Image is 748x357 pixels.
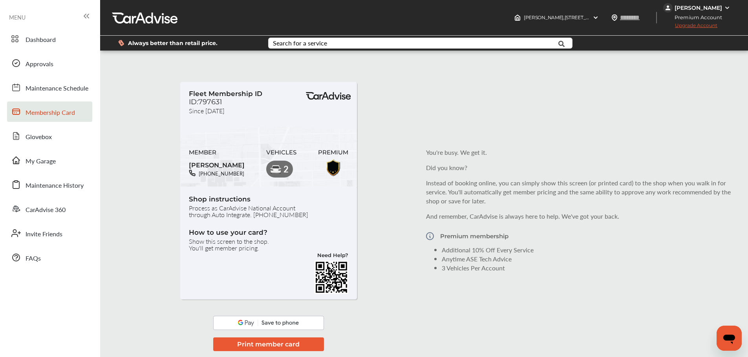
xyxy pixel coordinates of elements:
[426,148,733,157] p: You're busy. We get it.
[26,59,53,69] span: Approvals
[7,223,92,243] a: Invite Friends
[717,326,742,351] iframe: Button to launch messaging window
[189,149,245,156] span: MEMBER
[189,205,348,218] span: Process as CarAdvise National Account through Auto Integrate. [PHONE_NUMBER]
[426,227,434,245] img: Vector.a173687b.svg
[189,228,348,238] span: How to use your card?
[426,163,733,172] p: Did you know?
[664,13,728,22] span: Premium Account
[656,12,657,24] img: header-divider.bc55588e.svg
[7,174,92,195] a: Maintenance History
[7,126,92,146] a: Glovebox
[426,212,733,221] p: And remember, CarAdvise is always here to help. We've got your back.
[189,106,225,113] span: Since [DATE]
[593,14,599,21] img: header-down-arrow.9dd2ce7d.svg
[189,238,348,245] span: Show this screen to the shop.
[26,205,66,215] span: CarAdvise 360
[442,254,733,263] li: Anytime ASE Tech Advice
[514,14,521,21] img: header-home-logo.8d720a4f.svg
[189,195,348,205] span: Shop instructions
[7,199,92,219] a: CarAdvise 360
[663,22,717,32] span: Upgrade Account
[189,90,262,98] span: Fleet Membership ID
[118,40,124,46] img: dollor_label_vector.a70140d1.svg
[213,316,324,330] img: googlePay.a08318fe.svg
[26,156,56,167] span: My Garage
[315,261,348,294] img: validBarcode.04db607d403785ac2641.png
[440,233,508,239] p: Premium membership
[26,229,62,239] span: Invite Friends
[7,101,92,122] a: Membership Card
[7,247,92,268] a: FAQs
[524,14,684,20] span: [PERSON_NAME] , [STREET_ADDRESS] [GEOGRAPHIC_DATA] , OR 97214
[189,159,245,170] span: [PERSON_NAME]
[283,164,289,174] span: 2
[189,98,222,106] span: ID:797631
[426,178,733,205] p: Instead of booking online, you can simply show this screen (or printed card) to the shop when you...
[26,132,52,142] span: Glovebox
[305,92,352,100] img: BasicPremiumLogo.8d547ee0.svg
[724,5,730,11] img: WGsFRI8htEPBVLJbROoPRyZpYNWhNONpIPPETTm6eUC0GeLEiAAAAAElFTkSuQmCC
[273,40,327,46] div: Search for a service
[26,181,84,191] span: Maintenance History
[7,29,92,49] a: Dashboard
[7,77,92,98] a: Maintenance Schedule
[26,83,88,94] span: Maintenance Schedule
[189,245,348,251] span: You'll get member pricing.
[266,149,296,156] span: VEHICLES
[7,53,92,73] a: Approvals
[663,3,673,13] img: jVpblrzwTbfkPYzPPzSLxeg0AAAAASUVORK5CYII=
[9,14,26,20] span: MENU
[7,150,92,170] a: My Garage
[26,108,75,118] span: Membership Card
[318,149,348,156] span: PREMIUM
[189,170,196,176] img: phone-black.37208b07.svg
[269,163,282,176] img: car-premium.a04fffcd.svg
[317,253,348,261] a: Need Help?
[324,158,342,177] img: Premiumbadge.10c2a128.svg
[26,35,56,45] span: Dashboard
[26,254,41,264] span: FAQs
[611,14,618,21] img: location_vector.a44bc228.svg
[442,263,733,272] li: 3 Vehicles Per Account
[128,40,218,46] span: Always better than retail price.
[675,4,722,11] div: [PERSON_NAME]
[442,245,733,254] li: Additional 10% Off Every Service
[196,170,244,177] span: [PHONE_NUMBER]
[213,339,324,348] a: Print member card
[213,337,324,351] button: Print member card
